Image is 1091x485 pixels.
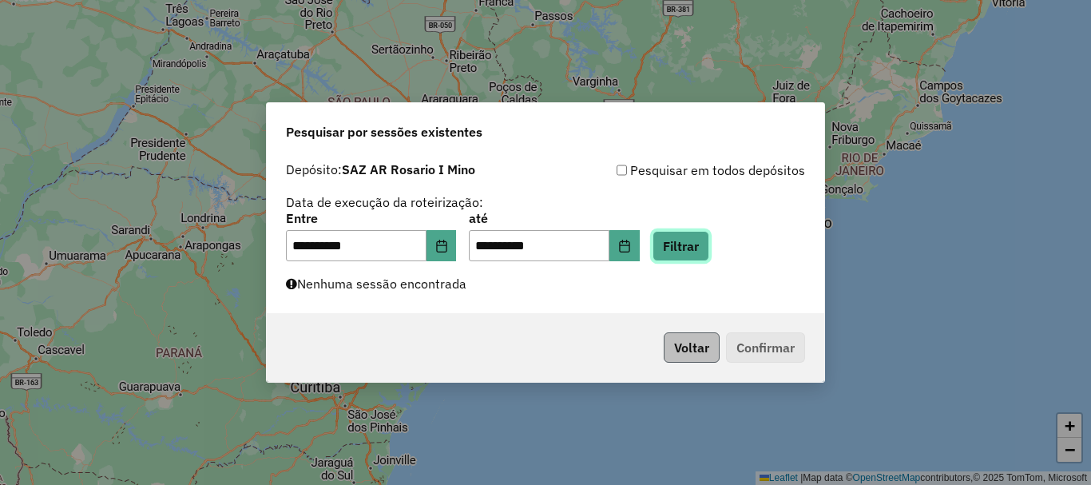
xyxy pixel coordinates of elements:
[609,230,640,262] button: Choose Date
[286,209,456,228] label: Entre
[469,209,639,228] label: até
[286,274,466,293] label: Nenhuma sessão encontrada
[653,231,709,261] button: Filtrar
[426,230,457,262] button: Choose Date
[342,161,475,177] strong: SAZ AR Rosario I Mino
[545,161,805,180] div: Pesquisar em todos depósitos
[286,160,475,179] label: Depósito:
[286,122,482,141] span: Pesquisar por sessões existentes
[664,332,720,363] button: Voltar
[286,193,483,212] label: Data de execução da roteirização:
